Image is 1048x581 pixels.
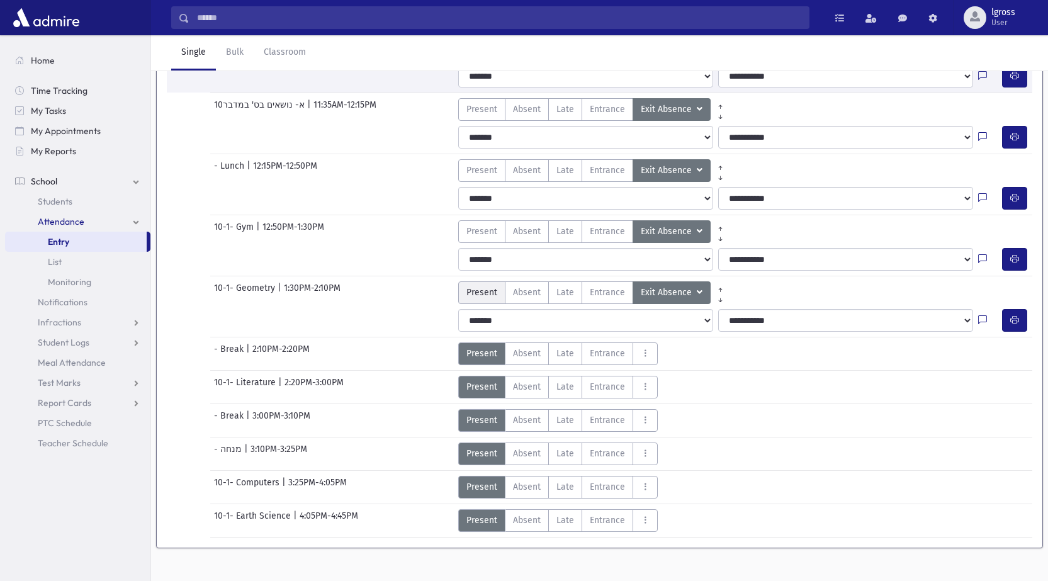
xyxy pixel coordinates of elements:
[313,98,376,121] span: 11:35AM-12:15PM
[466,414,497,427] span: Present
[38,216,84,227] span: Attendance
[5,373,150,393] a: Test Marks
[31,85,87,96] span: Time Tracking
[556,347,574,360] span: Late
[31,125,101,137] span: My Appointments
[5,393,150,413] a: Report Cards
[5,81,150,101] a: Time Tracking
[590,447,625,460] span: Entrance
[278,376,285,398] span: |
[293,509,300,532] span: |
[466,347,497,360] span: Present
[48,236,69,247] span: Entry
[282,476,288,499] span: |
[48,256,62,268] span: List
[38,317,81,328] span: Infractions
[513,380,541,393] span: Absent
[556,225,574,238] span: Late
[5,332,150,353] a: Student Logs
[38,357,106,368] span: Meal Attendance
[458,281,730,304] div: AttTypes
[590,286,625,299] span: Entrance
[458,342,658,365] div: AttTypes
[5,191,150,212] a: Students
[590,380,625,393] span: Entrance
[513,164,541,177] span: Absent
[284,281,341,304] span: 1:30PM-2:10PM
[590,225,625,238] span: Entrance
[5,413,150,433] a: PTC Schedule
[556,380,574,393] span: Late
[254,35,316,71] a: Classroom
[252,342,310,365] span: 2:10PM-2:20PM
[244,443,251,465] span: |
[38,397,91,409] span: Report Cards
[246,409,252,432] span: |
[513,514,541,527] span: Absent
[5,101,150,121] a: My Tasks
[556,447,574,460] span: Late
[513,480,541,494] span: Absent
[216,35,254,71] a: Bulk
[633,98,711,121] button: Exit Absence
[633,281,711,304] button: Exit Absence
[214,476,282,499] span: 10-1- Computers
[556,480,574,494] span: Late
[189,6,809,29] input: Search
[641,286,694,300] span: Exit Absence
[300,509,358,532] span: 4:05PM-4:45PM
[288,476,347,499] span: 3:25PM-4:05PM
[556,164,574,177] span: Late
[5,292,150,312] a: Notifications
[5,272,150,292] a: Monitoring
[466,380,497,393] span: Present
[556,414,574,427] span: Late
[590,347,625,360] span: Entrance
[31,176,57,187] span: School
[10,5,82,30] img: AdmirePro
[214,443,244,465] span: - מנחה
[307,98,313,121] span: |
[5,252,150,272] a: List
[252,409,310,432] span: 3:00PM-3:10PM
[214,159,247,182] span: - Lunch
[556,103,574,116] span: Late
[5,212,150,232] a: Attendance
[458,159,730,182] div: AttTypes
[458,409,658,432] div: AttTypes
[171,35,216,71] a: Single
[633,220,711,243] button: Exit Absence
[466,286,497,299] span: Present
[38,296,87,308] span: Notifications
[641,103,694,116] span: Exit Absence
[31,145,76,157] span: My Reports
[466,164,497,177] span: Present
[214,98,307,121] span: 10א- נושאים בס' במדבר
[246,342,252,365] span: |
[590,480,625,494] span: Entrance
[5,121,150,141] a: My Appointments
[633,159,711,182] button: Exit Absence
[214,509,293,532] span: 10-1- Earth Science
[285,376,344,398] span: 2:20PM-3:00PM
[31,55,55,66] span: Home
[458,476,658,499] div: AttTypes
[590,164,625,177] span: Entrance
[458,220,730,243] div: AttTypes
[513,447,541,460] span: Absent
[466,514,497,527] span: Present
[5,50,150,71] a: Home
[513,347,541,360] span: Absent
[5,141,150,161] a: My Reports
[466,103,497,116] span: Present
[590,414,625,427] span: Entrance
[513,225,541,238] span: Absent
[458,376,658,398] div: AttTypes
[641,225,694,239] span: Exit Absence
[556,286,574,299] span: Late
[466,480,497,494] span: Present
[38,417,92,429] span: PTC Schedule
[5,433,150,453] a: Teacher Schedule
[513,414,541,427] span: Absent
[214,220,256,243] span: 10-1- Gym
